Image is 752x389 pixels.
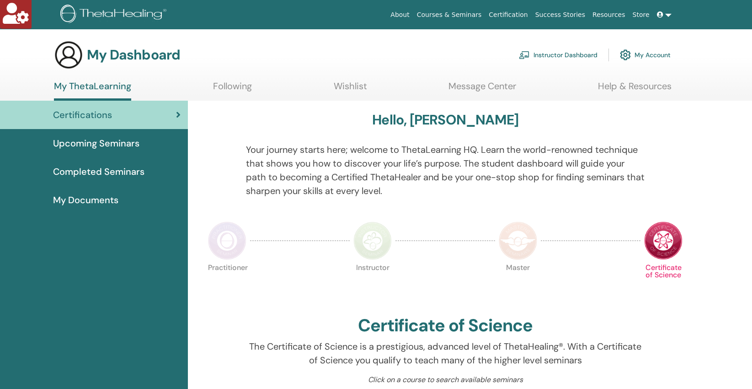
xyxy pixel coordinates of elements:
img: Instructor [353,222,392,260]
a: Help & Resources [598,81,672,98]
p: Instructor [353,264,392,303]
h3: Hello, [PERSON_NAME] [372,112,518,128]
img: Master [499,222,537,260]
a: Store [629,6,653,23]
h2: Certificate of Science [358,315,533,336]
a: Instructor Dashboard [519,45,597,65]
p: Master [499,264,537,303]
a: Wishlist [334,81,367,98]
a: My ThetaLearning [54,81,131,101]
p: Certificate of Science [644,264,683,303]
h3: My Dashboard [87,47,180,63]
p: Click on a course to search available seminars [246,374,645,385]
a: Resources [589,6,629,23]
img: chalkboard-teacher.svg [519,51,530,59]
img: logo.png [60,5,170,25]
a: My Account [620,45,671,65]
img: Certificate of Science [644,222,683,260]
a: Courses & Seminars [413,6,485,23]
img: Practitioner [208,222,246,260]
a: Message Center [448,81,516,98]
span: Certifications [53,108,112,122]
p: Your journey starts here; welcome to ThetaLearning HQ. Learn the world-renowned technique that sh... [246,143,645,198]
p: Practitioner [208,264,246,303]
span: Upcoming Seminars [53,136,139,150]
span: My Documents [53,193,118,207]
p: The Certificate of Science is a prestigious, advanced level of ThetaHealing®. With a Certificate ... [246,340,645,367]
img: cog.svg [620,47,631,63]
a: Certification [485,6,531,23]
img: generic-user-icon.jpg [54,40,83,70]
a: About [387,6,413,23]
span: Completed Seminars [53,165,144,178]
a: Success Stories [532,6,589,23]
a: Following [213,81,252,98]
